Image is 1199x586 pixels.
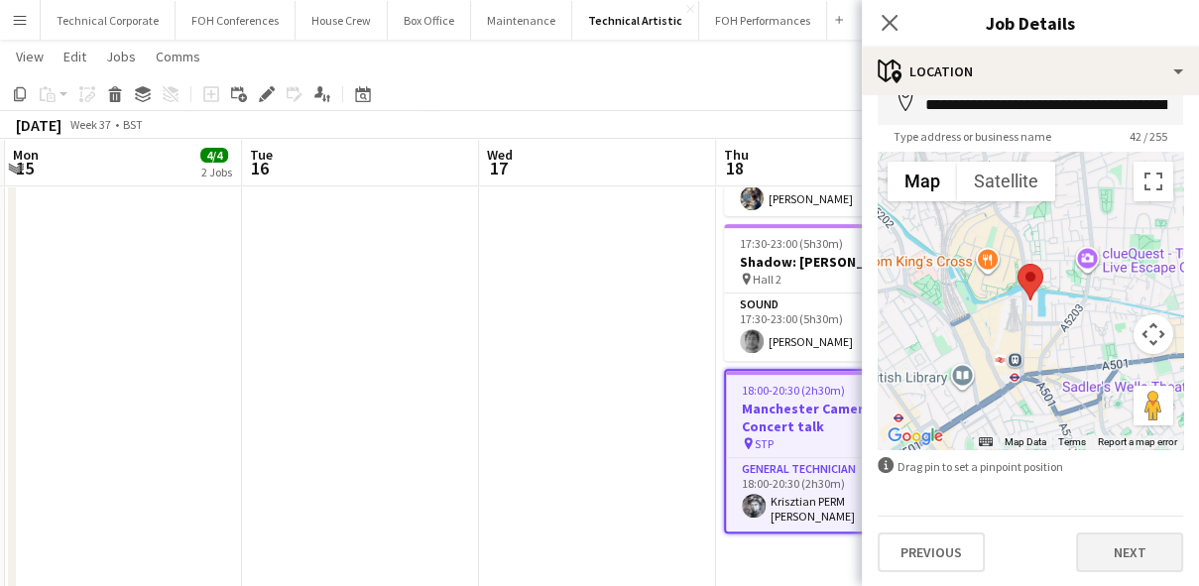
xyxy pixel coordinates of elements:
span: Type address or business name [878,129,1067,144]
div: BST [123,117,143,132]
div: 2 Jobs [201,165,232,179]
button: Technical Artistic [572,1,699,40]
span: 42 / 255 [1114,129,1183,144]
span: Comms [156,48,200,65]
a: Open this area in Google Maps (opens a new window) [883,423,948,449]
span: Thu [724,146,749,164]
a: View [8,44,52,69]
span: 4/4 [200,148,228,163]
app-card-role: Sound1/117:30-23:00 (5h30m)[PERSON_NAME] [724,293,946,361]
span: Edit [63,48,86,65]
button: Toggle fullscreen view [1134,162,1173,201]
div: Drag pin to set a pinpoint position [878,457,1183,476]
button: Map camera controls [1134,314,1173,354]
img: Google [883,423,948,449]
span: Wed [487,146,513,164]
a: Report a map error [1098,436,1177,447]
button: Map Data [1005,435,1046,449]
button: Keyboard shortcuts [979,435,993,449]
a: Jobs [98,44,144,69]
span: 17 [484,157,513,179]
button: FOH Conferences [176,1,296,40]
span: Jobs [106,48,136,65]
span: 18 [721,157,749,179]
button: Show street map [888,162,957,201]
h3: Shadow: [PERSON_NAME] [724,253,946,271]
app-job-card: 18:00-20:30 (2h30m)1/1Manchester Camerata: Pre-Concert talk STP1 RoleGeneral Technician1/118:00-2... [724,369,946,533]
span: Hall 2 [753,272,781,287]
button: House Crew [296,1,388,40]
a: Comms [148,44,208,69]
span: View [16,48,44,65]
span: 16 [247,157,273,179]
span: Tue [250,146,273,164]
app-card-role: General Technician1/118:00-20:30 (2h30m)Krisztian PERM [PERSON_NAME] [726,458,944,531]
div: Location [862,48,1199,95]
h3: Manchester Camerata: Pre-Concert talk [726,400,944,435]
button: Drag Pegman onto the map to open Street View [1134,386,1173,425]
button: Maintenance [471,1,572,40]
a: Edit [56,44,94,69]
button: Box Office [388,1,471,40]
button: FOH Performances [699,1,827,40]
h3: Job Details [862,10,1199,36]
app-job-card: 17:30-23:00 (5h30m)1/1Shadow: [PERSON_NAME] Hall 21 RoleSound1/117:30-23:00 (5h30m)[PERSON_NAME] [724,224,946,361]
button: Next [1076,532,1183,572]
span: 18:00-20:30 (2h30m) [742,383,845,398]
span: STP [755,436,774,451]
button: Show satellite imagery [957,162,1055,201]
button: Previous [878,532,985,572]
span: Mon [13,146,39,164]
span: Week 37 [65,117,115,132]
button: Technical Corporate [41,1,176,40]
span: 15 [10,157,39,179]
a: Terms (opens in new tab) [1058,436,1086,447]
span: 17:30-23:00 (5h30m) [740,236,843,251]
div: [DATE] [16,115,61,135]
